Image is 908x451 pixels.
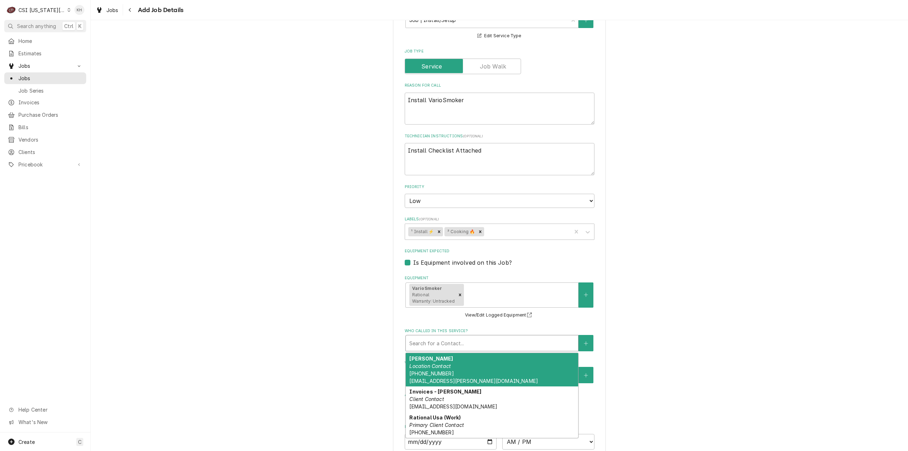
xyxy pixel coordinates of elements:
div: ¹ Install ⚡️ [408,227,435,236]
div: Technician Instructions [405,133,594,175]
label: Who called in this service? [405,328,594,334]
strong: [PERSON_NAME] [409,356,453,362]
button: View/Edit Logged Equipment [464,311,535,320]
a: Bills [4,121,86,133]
a: Purchase Orders [4,109,86,121]
div: Labels [405,216,594,240]
div: Job Type [405,49,594,74]
a: Home [4,35,86,47]
label: Reason For Call [405,83,594,88]
label: Who should the tech(s) ask for? [405,360,594,366]
label: Attachments [405,392,594,398]
span: Help Center [18,406,82,413]
div: CSI [US_STATE][GEOGRAPHIC_DATA] [18,6,65,14]
label: Labels [405,216,594,222]
span: Invoices [18,99,83,106]
span: Add Job Details [136,5,183,15]
span: Search anything [17,22,56,30]
div: Priority [405,184,594,208]
label: Is Equipment involved on this Job? [413,258,512,267]
span: ( optional ) [419,217,439,221]
div: C [6,5,16,15]
span: Jobs [18,62,72,70]
div: CSI Kansas City's Avatar [6,5,16,15]
em: Client Contact [409,396,444,402]
div: Estimated Arrival Time [405,424,594,449]
span: Home [18,37,83,45]
label: Technician Instructions [405,133,594,139]
a: Jobs [4,72,86,84]
textarea: Install VarioSmoker [405,93,594,125]
button: Create New Contact [578,335,593,351]
span: [PHONE_NUMBER] [409,429,454,435]
svg: Create New Contact [584,373,588,378]
label: Equipment [405,275,594,281]
div: Equipment Expected [405,248,594,266]
label: Job Type [405,49,594,54]
div: Attachments [405,392,594,416]
span: Jobs [106,6,118,14]
span: Vendors [18,136,83,143]
a: Go to Help Center [4,404,86,416]
button: Search anythingCtrlK [4,20,86,32]
label: Equipment Expected [405,248,594,254]
div: Remove ² Cooking 🔥 [476,227,484,236]
div: Equipment [405,275,594,319]
a: Vendors [4,134,86,145]
span: Pricebook [18,161,72,168]
label: Priority [405,184,594,190]
span: [EMAIL_ADDRESS][DOMAIN_NAME] [409,403,497,409]
button: Create New Contact [578,367,593,383]
a: Jobs [93,4,121,16]
span: Ctrl [64,22,73,30]
span: Create [18,439,35,445]
svg: Create New Contact [584,341,588,346]
strong: Rational Usa (Work) [409,414,461,420]
span: C [78,438,82,446]
input: Date [405,434,497,450]
a: Estimates [4,48,86,59]
button: Edit Service Type [476,31,522,40]
textarea: Install Checklist Attached [405,143,594,175]
a: Invoices [4,97,86,108]
div: Reason For Call [405,83,594,125]
span: K [78,22,82,30]
svg: Create New Equipment [584,292,588,297]
span: ( optional ) [463,134,483,138]
em: Location Contact [409,363,451,369]
div: Remove ¹ Install ⚡️ [435,227,443,236]
span: Jobs [18,75,83,82]
a: Go to Jobs [4,60,86,72]
span: Bills [18,123,83,131]
div: KH [74,5,84,15]
div: Kelsey Hetlage's Avatar [74,5,84,15]
div: ² Cooking 🔥 [444,227,477,236]
div: Who should the tech(s) ask for? [405,360,594,383]
span: Clients [18,148,83,156]
span: Estimates [18,50,83,57]
label: Estimated Arrival Time [405,424,594,430]
span: Job Series [18,87,83,94]
span: Purchase Orders [18,111,83,119]
a: Clients [4,146,86,158]
strong: Invoices - [PERSON_NAME] [409,389,481,395]
select: Time Select [502,434,594,450]
a: Go to What's New [4,416,86,428]
em: Primary Client Contact [409,422,464,428]
span: [PHONE_NUMBER] [EMAIL_ADDRESS][PERSON_NAME][DOMAIN_NAME] [409,370,538,384]
button: Navigate back [124,4,136,16]
span: What's New [18,418,82,426]
button: Create New Equipment [578,282,593,308]
a: Go to Pricebook [4,159,86,170]
div: Service Type [405,5,594,40]
div: Who called in this service? [405,328,594,351]
span: Rational Warranty: Untracked [412,292,455,304]
a: Job Series [4,85,86,97]
div: Remove [object Object] [456,284,464,306]
strong: VarioSmoker [412,286,442,291]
